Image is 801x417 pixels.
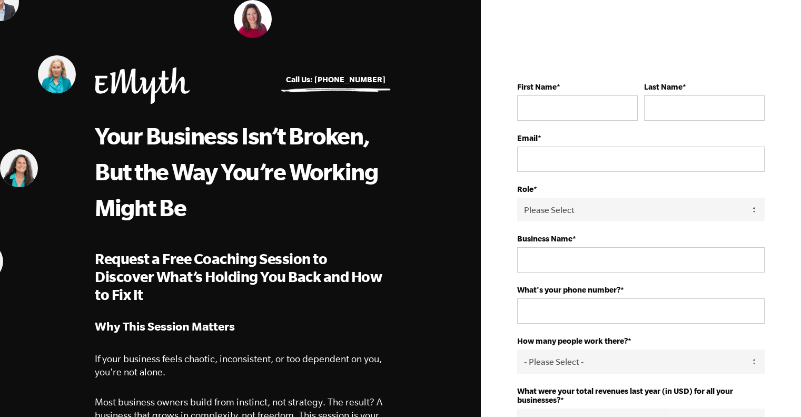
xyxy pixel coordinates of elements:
[517,386,733,404] strong: What were your total revenues last year (in USD) for all your businesses?
[517,336,628,345] strong: How many people work there?
[95,319,235,333] strong: Why This Session Matters
[95,353,382,377] span: If your business feels chaotic, inconsistent, or too dependent on you, you're not alone.
[748,366,801,417] iframe: Chat Widget
[644,82,683,91] strong: Last Name
[517,185,533,193] strong: Role
[95,67,190,104] img: EMyth
[517,133,538,142] strong: Email
[95,250,382,303] span: Request a Free Coaching Session to Discover What’s Holding You Back and How to Fix It
[38,55,76,93] img: Lynn Goza, EMyth Business Coach
[95,122,378,220] span: Your Business Isn’t Broken, But the Way You’re Working Might Be
[517,234,572,243] strong: Business Name
[517,82,557,91] strong: First Name
[286,75,385,84] a: Call Us: [PHONE_NUMBER]
[517,285,620,294] strong: What's your phone number?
